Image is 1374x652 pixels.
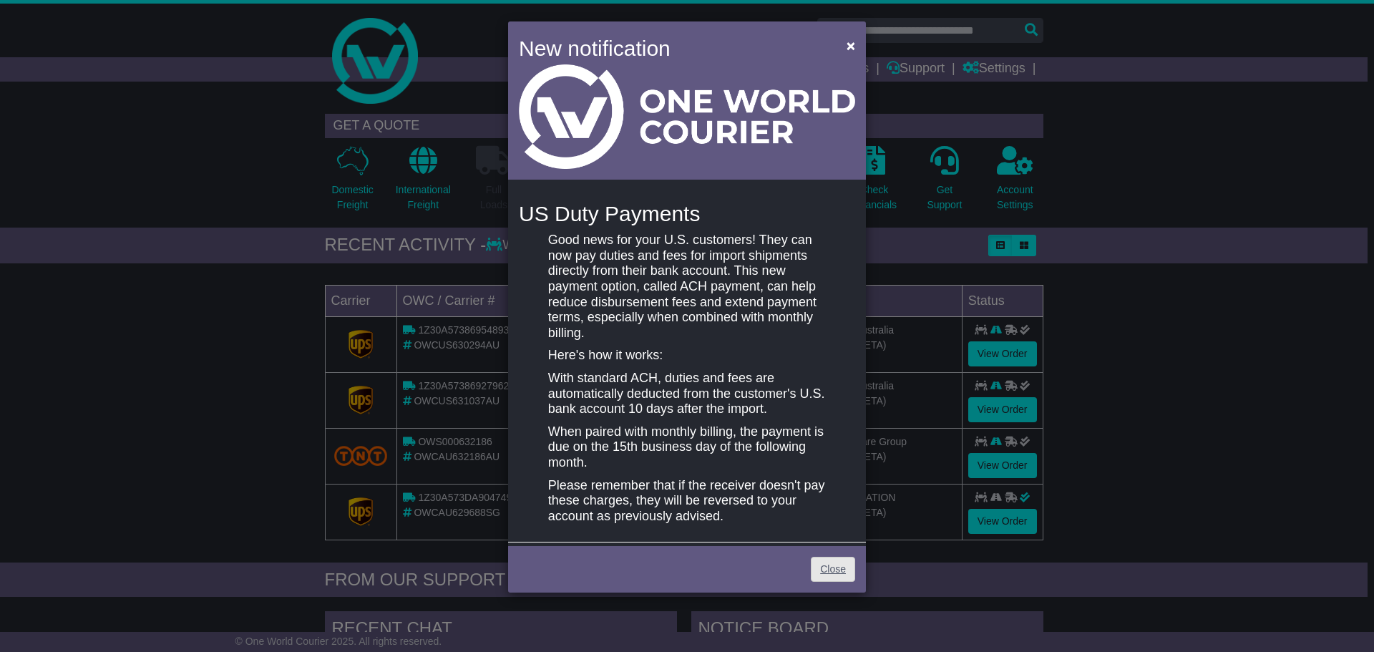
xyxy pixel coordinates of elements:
[548,424,826,471] p: When paired with monthly billing, the payment is due on the 15th business day of the following mo...
[839,31,862,60] button: Close
[847,37,855,54] span: ×
[548,371,826,417] p: With standard ACH, duties and fees are automatically deducted from the customer's U.S. bank accou...
[519,64,855,169] img: Light
[548,233,826,341] p: Good news for your U.S. customers! They can now pay duties and fees for import shipments directly...
[548,478,826,525] p: Please remember that if the receiver doesn't pay these charges, they will be reversed to your acc...
[519,202,855,225] h4: US Duty Payments
[548,348,826,364] p: Here's how it works:
[811,557,855,582] a: Close
[519,32,826,64] h4: New notification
